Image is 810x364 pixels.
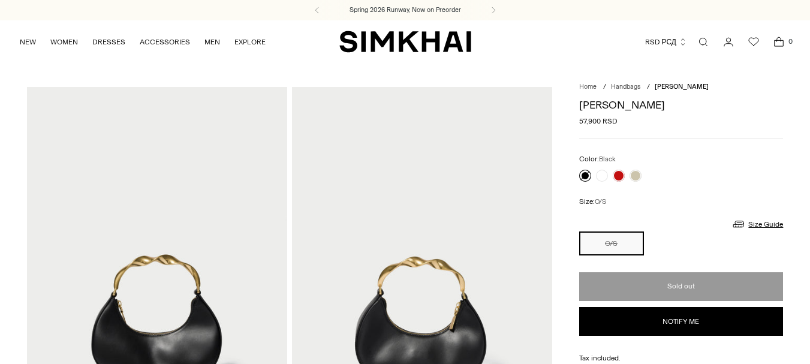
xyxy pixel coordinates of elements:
[579,154,616,165] label: Color:
[647,82,650,92] div: /
[339,30,471,53] a: SIMKHAI
[645,29,687,55] button: RSD РСД
[579,116,618,127] span: 57,900 RSD
[204,29,220,55] a: MEN
[785,36,796,47] span: 0
[579,83,597,91] a: Home
[603,82,606,92] div: /
[742,30,766,54] a: Wishlist
[140,29,190,55] a: ACCESSORIES
[731,216,783,231] a: Size Guide
[716,30,740,54] a: Go to the account page
[595,198,606,206] span: O/S
[579,100,784,110] h1: [PERSON_NAME]
[579,82,784,92] nav: breadcrumbs
[767,30,791,54] a: Open cart modal
[20,29,36,55] a: NEW
[655,83,709,91] span: [PERSON_NAME]
[599,155,616,163] span: Black
[579,231,644,255] button: O/S
[234,29,266,55] a: EXPLORE
[691,30,715,54] a: Open search modal
[611,83,640,91] a: Handbags
[579,196,606,207] label: Size:
[92,29,125,55] a: DRESSES
[350,5,461,15] a: Spring 2026 Runway, Now on Preorder
[579,353,784,363] div: Tax included.
[50,29,78,55] a: WOMEN
[579,307,784,336] button: Notify me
